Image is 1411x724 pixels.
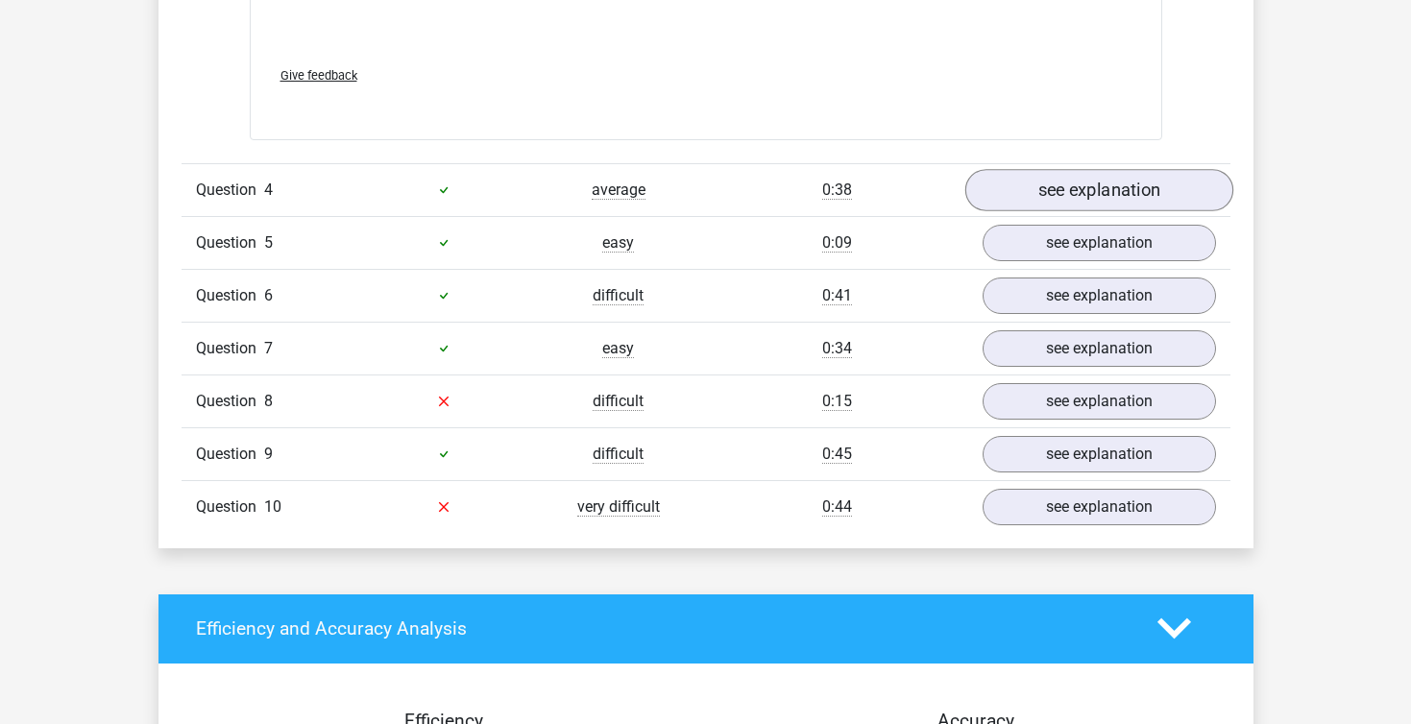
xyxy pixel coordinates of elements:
span: 7 [264,339,273,357]
a: see explanation [983,436,1216,472]
span: 0:44 [822,497,852,517]
span: difficult [593,392,644,411]
span: average [592,181,645,200]
a: see explanation [983,383,1216,420]
a: see explanation [983,225,1216,261]
span: 4 [264,181,273,199]
span: 9 [264,445,273,463]
span: Question [196,179,264,202]
span: 5 [264,233,273,252]
span: 10 [264,497,281,516]
span: Question [196,390,264,413]
span: Question [196,495,264,519]
a: see explanation [983,330,1216,367]
span: 0:09 [822,233,852,253]
span: Question [196,231,264,254]
span: Question [196,443,264,466]
span: 0:15 [822,392,852,411]
h4: Efficiency and Accuracy Analysis [196,617,1129,640]
span: very difficult [577,497,660,517]
span: 0:41 [822,286,852,305]
span: 8 [264,392,273,410]
span: Give feedback [280,68,357,83]
span: Question [196,337,264,360]
span: Question [196,284,264,307]
span: difficult [593,286,644,305]
span: 0:34 [822,339,852,358]
span: easy [602,233,634,253]
a: see explanation [964,169,1232,211]
a: see explanation [983,489,1216,525]
span: 6 [264,286,273,304]
a: see explanation [983,278,1216,314]
span: 0:45 [822,445,852,464]
span: difficult [593,445,644,464]
span: 0:38 [822,181,852,200]
span: easy [602,339,634,358]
